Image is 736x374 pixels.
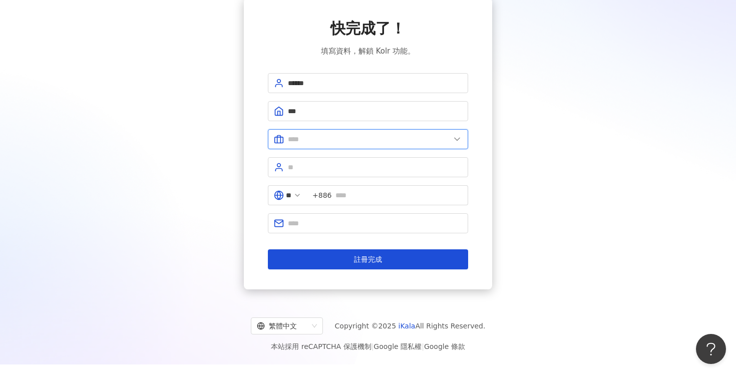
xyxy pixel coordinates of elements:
[696,334,726,364] iframe: Help Scout Beacon - Open
[399,322,416,330] a: iKala
[335,320,486,332] span: Copyright © 2025 All Rights Reserved.
[257,318,308,334] div: 繁體中文
[312,190,331,201] span: +886
[321,45,415,57] span: 填寫資料，解鎖 Kolr 功能。
[424,342,465,350] a: Google 條款
[354,255,382,263] span: 註冊完成
[374,342,422,350] a: Google 隱私權
[330,18,406,39] span: 快完成了！
[422,342,424,350] span: |
[268,249,468,269] button: 註冊完成
[271,340,465,352] span: 本站採用 reCAPTCHA 保護機制
[372,342,374,350] span: |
